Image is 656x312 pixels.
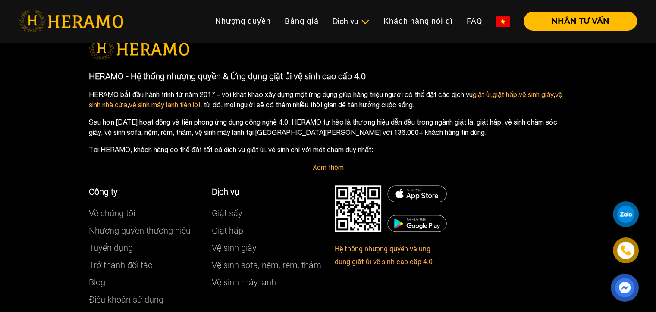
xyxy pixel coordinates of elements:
a: Tuyển dụng [89,243,133,253]
img: DMCA.com Protection Status [387,185,447,202]
img: subToggleIcon [361,18,370,26]
a: Vệ sinh giày [212,243,257,253]
a: NHẬN TƯ VẤN [517,17,637,25]
img: logo [89,38,189,59]
a: Khách hàng nói gì [377,12,460,30]
p: Sau hơn [DATE] hoạt động và tiên phong ứng dụng công nghệ 4.0, HERAMO tự hào là thương hiệu dẫn đ... [89,117,568,137]
a: Nhượng quyền [208,12,278,30]
a: Bảng giá [278,12,326,30]
a: giặt hấp [493,90,517,98]
img: vn-flag.png [496,16,510,27]
a: Điều khoản sử dụng [89,294,163,305]
div: Dịch vụ [333,16,370,27]
a: giặt ủi [473,90,491,98]
a: vệ sinh giày [519,90,553,98]
a: Blog [89,277,105,287]
p: HERAMO - Hệ thống nhượng quyền & Ứng dụng giặt ủi vệ sinh cao cấp 4.0 [89,70,568,83]
p: Tại HERAMO, khách hàng có thể đặt tất cả dịch vụ giặt ủi, vệ sinh chỉ với một chạm duy nhất: [89,144,568,155]
p: Công ty [89,185,199,198]
a: Xem thêm [313,163,344,171]
a: Về chúng tôi [89,208,135,218]
a: Vệ sinh sofa, nệm, rèm, thảm [212,260,321,270]
p: Dịch vụ [212,185,322,198]
a: Nhượng quyền thương hiệu [89,225,191,236]
a: Hệ thống nhượng quyền và ứng dụng giặt ủi vệ sinh cao cấp 4.0 [335,244,433,266]
img: DMCA.com Protection Status [335,185,381,232]
img: phone-icon [621,246,631,255]
a: phone-icon [614,239,637,262]
img: heramo-logo.png [19,10,123,32]
a: Vệ sinh máy lạnh [212,277,276,287]
a: Giặt sấy [212,208,242,218]
a: vệ sinh máy lạnh tiện lợi [129,101,200,109]
button: NHẬN TƯ VẤN [524,12,637,31]
a: Trở thành đối tác [89,260,152,270]
a: Giặt hấp [212,225,243,236]
img: DMCA.com Protection Status [387,215,447,232]
p: HERAMO bắt đầu hành trình từ năm 2017 - với khát khao xây dựng một ứng dụng giúp hàng triệu người... [89,89,568,110]
a: FAQ [460,12,489,30]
